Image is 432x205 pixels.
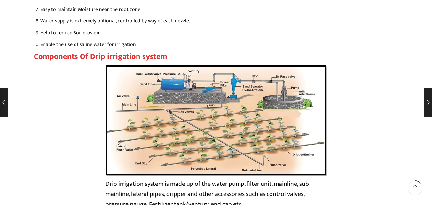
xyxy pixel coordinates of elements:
[40,16,398,26] li: Water supply is extremely optional, controlled by way of each nozzle.
[40,40,398,49] li: Enable the use of saline water for irrigation
[40,28,398,37] li: Help to reduce Soil erosion
[40,5,398,14] li: Easy to maintain Moisture near the root zone
[34,50,167,63] strong: Components Of Drip irrigation system
[106,65,327,176] img: Components of drip irrigation system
